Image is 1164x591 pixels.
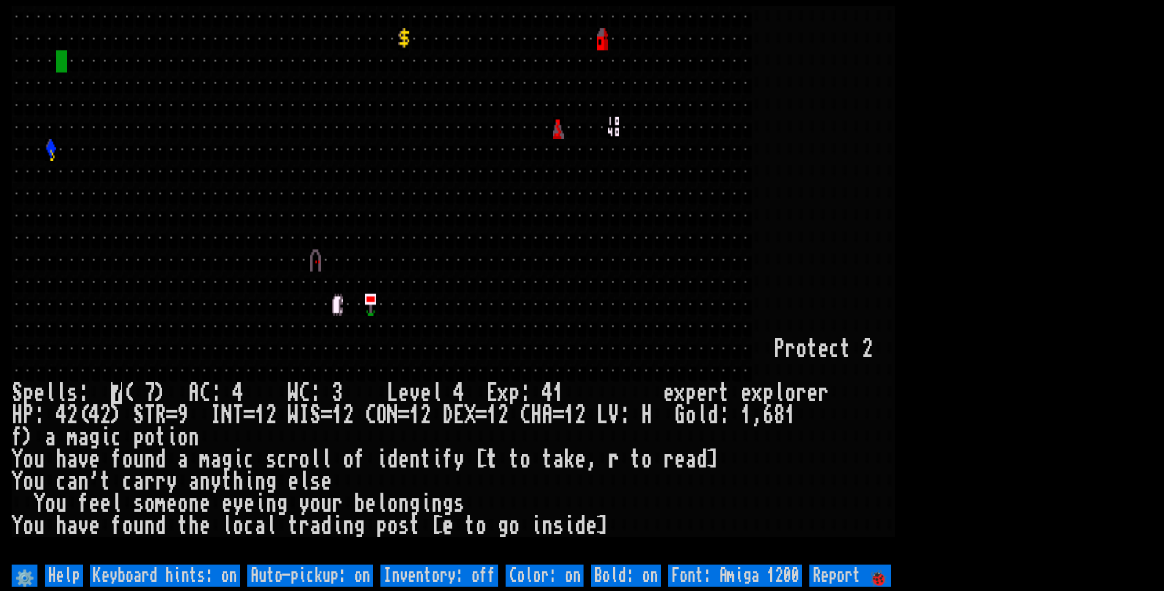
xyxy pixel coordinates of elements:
div: g [89,426,100,448]
div: f [354,448,365,471]
div: l [56,382,67,404]
div: = [166,404,177,426]
input: Color: on [506,565,584,587]
div: l [45,382,56,404]
div: e [696,382,707,404]
div: R [155,404,166,426]
div: W [288,382,299,404]
div: 2 [343,404,354,426]
div: o [144,426,155,448]
div: d [707,404,719,426]
div: [ [431,515,442,537]
div: s [398,515,409,537]
div: 1 [409,404,420,426]
div: p [763,382,774,404]
div: 4 [453,382,464,404]
div: p [376,515,387,537]
div: p [685,382,696,404]
div: t [288,515,299,537]
div: N [222,404,233,426]
div: r [785,338,796,360]
div: e [100,493,111,515]
div: a [553,448,564,471]
div: n [255,471,266,493]
div: n [78,471,89,493]
div: o [177,493,188,515]
div: o [685,404,696,426]
div: d [155,448,166,471]
div: f [111,515,122,537]
div: e [807,382,818,404]
div: g [354,515,365,537]
div: 2 [575,404,586,426]
div: n [199,471,210,493]
div: P [774,338,785,360]
div: s [266,448,277,471]
div: c [244,515,255,537]
div: a [133,471,144,493]
div: y [233,493,244,515]
div: I [299,404,310,426]
div: n [188,493,199,515]
div: C [199,382,210,404]
div: g [442,493,453,515]
div: d [696,448,707,471]
input: ⚙️ [12,565,37,587]
div: o [144,493,155,515]
div: n [144,448,155,471]
input: Inventory: off [380,565,498,587]
div: V [608,404,619,426]
div: a [67,448,78,471]
div: ( [122,382,133,404]
div: a [188,471,199,493]
div: , [752,404,763,426]
div: Y [12,471,23,493]
input: Font: Amiga 1200 [668,565,802,587]
div: A [188,382,199,404]
div: C [365,404,376,426]
div: o [45,493,56,515]
div: x [498,382,509,404]
div: l [321,448,332,471]
div: u [133,448,144,471]
div: e [442,515,453,537]
div: r [818,382,829,404]
div: 2 [100,404,111,426]
div: Y [12,448,23,471]
div: N [387,404,398,426]
div: T [144,404,155,426]
input: Keyboard hints: on [90,565,240,587]
div: I [210,404,222,426]
div: 1 [785,404,796,426]
div: 1 [553,382,564,404]
div: 2 [498,404,509,426]
div: t [155,426,166,448]
div: r [796,382,807,404]
div: e [365,493,376,515]
div: e [199,493,210,515]
div: f [12,426,23,448]
div: H [12,404,23,426]
div: 6 [763,404,774,426]
div: s [67,382,78,404]
div: : [34,404,45,426]
div: : [78,382,89,404]
div: e [89,448,100,471]
div: X [464,404,476,426]
input: Auto-pickup: on [247,565,373,587]
div: u [34,471,45,493]
div: r [155,471,166,493]
div: e [222,493,233,515]
div: a [310,515,321,537]
div: y [299,493,310,515]
div: a [685,448,696,471]
div: L [387,382,398,404]
div: a [210,448,222,471]
div: t [177,515,188,537]
div: l [376,493,387,515]
div: s [133,493,144,515]
div: l [222,515,233,537]
div: t [509,448,520,471]
div: b [354,493,365,515]
div: 4 [542,382,553,404]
